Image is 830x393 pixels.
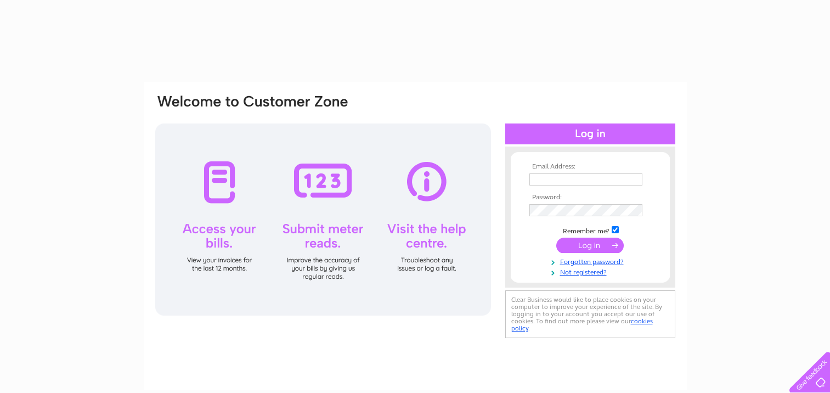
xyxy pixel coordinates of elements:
[511,317,653,332] a: cookies policy
[527,163,654,171] th: Email Address:
[505,290,675,338] div: Clear Business would like to place cookies on your computer to improve your experience of the sit...
[529,266,654,277] a: Not registered?
[527,194,654,201] th: Password:
[529,256,654,266] a: Forgotten password?
[527,224,654,235] td: Remember me?
[556,238,624,253] input: Submit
